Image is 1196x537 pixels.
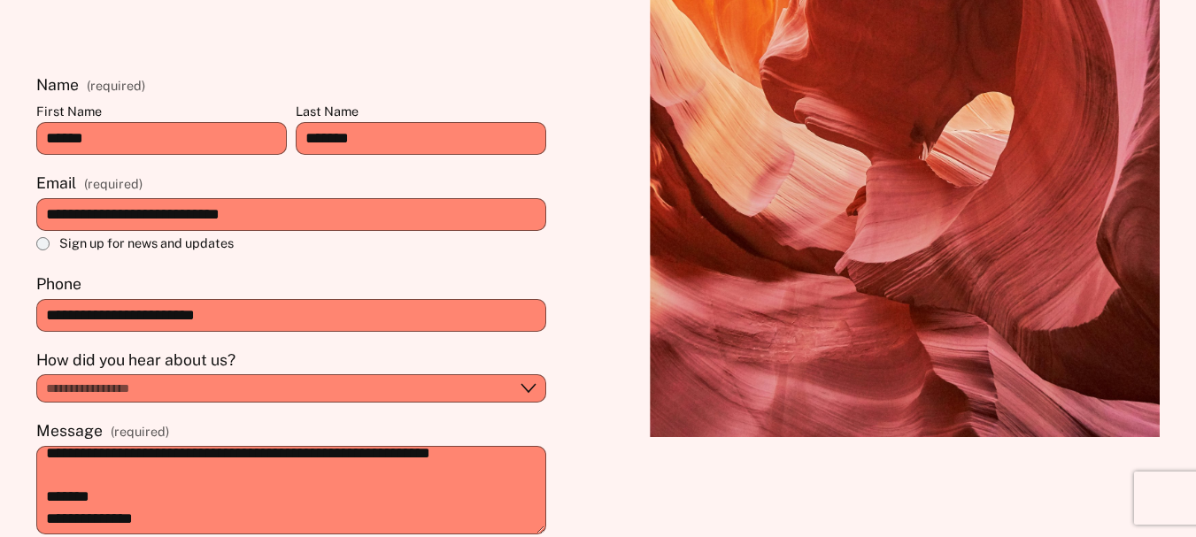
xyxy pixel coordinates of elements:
[87,80,145,92] span: (required)
[296,103,546,122] div: Last Name
[36,420,103,442] span: Message
[36,237,50,250] input: Sign up for news and updates
[111,423,169,441] span: (required)
[36,74,79,96] span: Name
[36,374,546,403] select: How did you hear about us?
[36,173,76,195] span: Email
[36,273,81,295] span: Phone
[84,175,143,193] span: (required)
[36,103,287,122] div: First Name
[59,234,234,252] span: Sign up for news and updates
[36,349,235,372] span: How did you hear about us?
